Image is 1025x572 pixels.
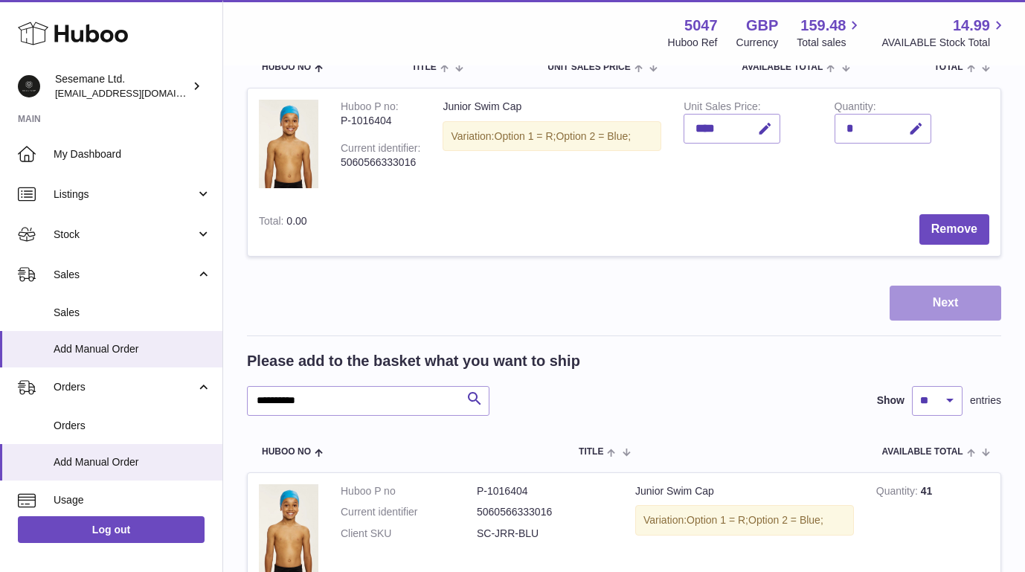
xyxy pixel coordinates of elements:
[55,72,189,100] div: Sesemane Ltd.
[341,142,420,158] div: Current identifier
[495,130,556,142] span: Option 1 = R;
[684,100,760,116] label: Unit Sales Price
[54,228,196,242] span: Stock
[259,215,286,231] label: Total
[55,87,219,99] span: [EMAIL_ADDRESS][DOMAIN_NAME]
[668,36,718,50] div: Huboo Ref
[556,130,631,142] span: Option 2 = Blue;
[431,89,672,203] td: Junior Swim Cap
[341,114,420,128] div: P-1016404
[54,342,211,356] span: Add Manual Order
[890,286,1001,321] button: Next
[262,62,311,72] span: Huboo no
[687,514,748,526] span: Option 1 = R;
[579,447,603,457] span: Title
[286,215,306,227] span: 0.00
[882,447,963,457] span: AVAILABLE Total
[477,484,613,498] dd: P-1016404
[54,268,196,282] span: Sales
[54,306,211,320] span: Sales
[635,505,854,536] div: Variation:
[54,493,211,507] span: Usage
[54,147,211,161] span: My Dashboard
[54,455,211,469] span: Add Manual Order
[881,36,1007,50] span: AVAILABLE Stock Total
[443,121,661,152] div: Variation:
[411,62,436,72] span: Title
[18,516,205,543] a: Log out
[54,419,211,433] span: Orders
[742,62,823,72] span: AVAILABLE Total
[54,380,196,394] span: Orders
[477,505,613,519] dd: 5060566333016
[953,16,990,36] span: 14.99
[919,214,989,245] button: Remove
[881,16,1007,50] a: 14.99 AVAILABLE Stock Total
[797,36,863,50] span: Total sales
[800,16,846,36] span: 159.48
[477,527,613,541] dd: SC-JRR-BLU
[341,484,477,498] dt: Huboo P no
[876,485,921,501] strong: Quantity
[797,16,863,50] a: 159.48 Total sales
[54,187,196,202] span: Listings
[259,100,318,189] img: Junior Swim Cap
[748,514,823,526] span: Option 2 = Blue;
[877,393,904,408] label: Show
[746,16,778,36] strong: GBP
[934,62,963,72] span: Total
[835,100,876,116] label: Quantity
[247,351,580,371] h2: Please add to the basket what you want to ship
[262,447,311,457] span: Huboo no
[547,62,630,72] span: Unit Sales Price
[341,527,477,541] dt: Client SKU
[970,393,1001,408] span: entries
[341,100,399,116] div: Huboo P no
[736,36,779,50] div: Currency
[18,75,40,97] img: info@soulcap.com
[341,155,420,170] div: 5060566333016
[341,505,477,519] dt: Current identifier
[684,16,718,36] strong: 5047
